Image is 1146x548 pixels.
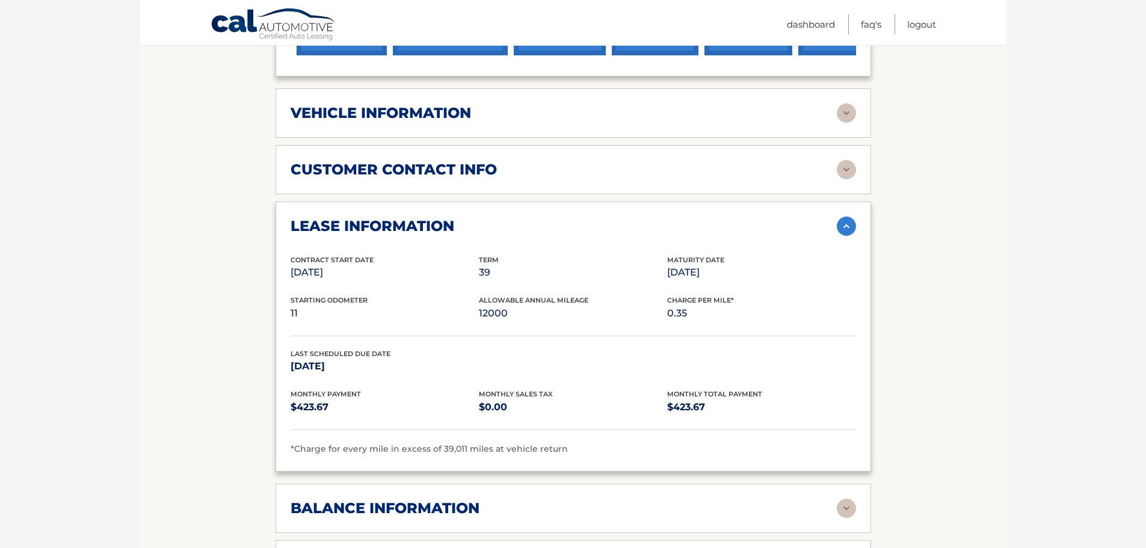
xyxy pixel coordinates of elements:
[667,256,724,264] span: Maturity Date
[479,390,553,398] span: Monthly Sales Tax
[479,305,667,322] p: 12000
[291,217,454,235] h2: lease information
[291,264,479,281] p: [DATE]
[291,104,471,122] h2: vehicle information
[291,256,374,264] span: Contract Start Date
[291,305,479,322] p: 11
[667,390,762,398] span: Monthly Total Payment
[837,217,856,236] img: accordion-active.svg
[291,443,568,454] span: *Charge for every mile in excess of 39,011 miles at vehicle return
[291,499,479,517] h2: balance information
[479,256,499,264] span: Term
[907,14,936,34] a: Logout
[291,399,479,416] p: $423.67
[667,264,855,281] p: [DATE]
[837,103,856,123] img: accordion-rest.svg
[291,161,497,179] h2: customer contact info
[479,296,588,304] span: Allowable Annual Mileage
[861,14,881,34] a: FAQ's
[479,399,667,416] p: $0.00
[291,390,361,398] span: Monthly Payment
[787,14,835,34] a: Dashboard
[291,349,390,358] span: Last Scheduled Due Date
[667,305,855,322] p: 0.35
[667,296,734,304] span: Charge Per Mile*
[291,358,479,375] p: [DATE]
[667,399,855,416] p: $423.67
[837,499,856,518] img: accordion-rest.svg
[479,264,667,281] p: 39
[211,8,337,43] a: Cal Automotive
[837,160,856,179] img: accordion-rest.svg
[291,296,368,304] span: Starting Odometer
